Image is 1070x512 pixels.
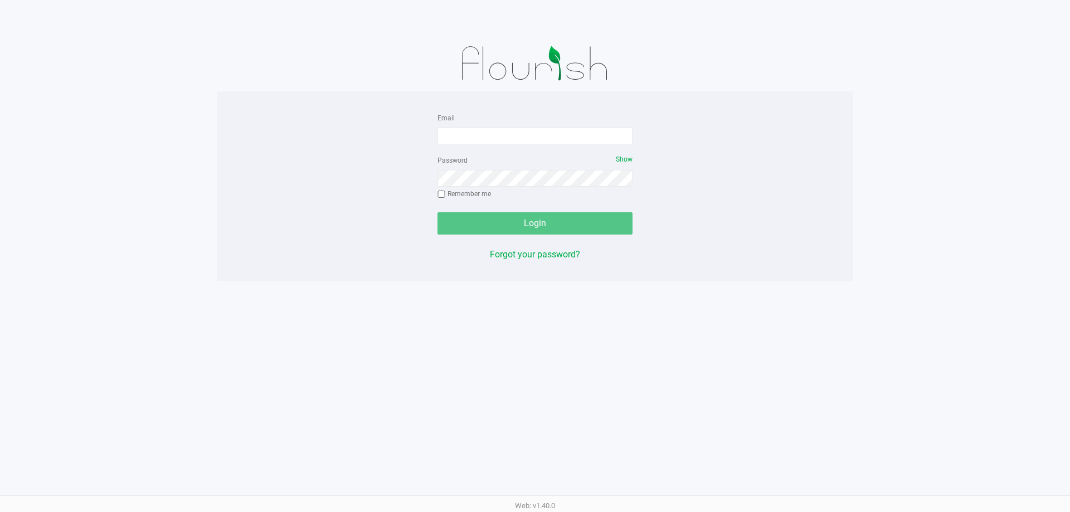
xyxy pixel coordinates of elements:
label: Password [437,155,468,165]
label: Remember me [437,189,491,199]
label: Email [437,113,455,123]
span: Web: v1.40.0 [515,501,555,510]
button: Forgot your password? [490,248,580,261]
input: Remember me [437,191,445,198]
span: Show [616,155,633,163]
